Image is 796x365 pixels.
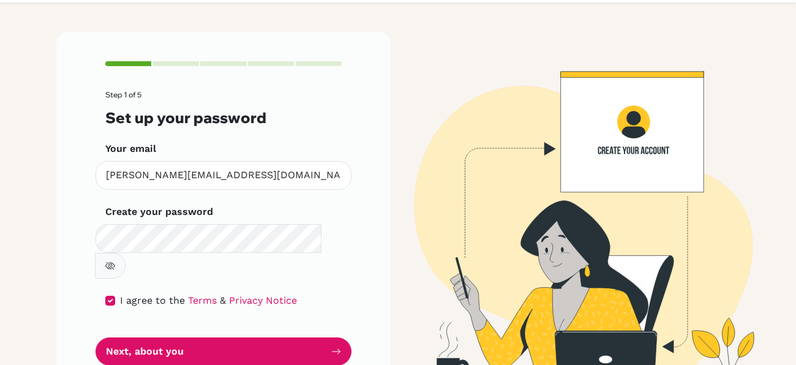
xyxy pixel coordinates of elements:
a: Terms [188,295,217,306]
label: Create your password [105,205,213,219]
h3: Set up your password [105,109,342,127]
span: Step 1 of 5 [105,90,141,99]
label: Your email [105,141,156,156]
a: Privacy Notice [229,295,297,306]
span: I agree to the [120,295,185,306]
span: & [220,295,226,306]
input: Insert your email* [96,161,351,190]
